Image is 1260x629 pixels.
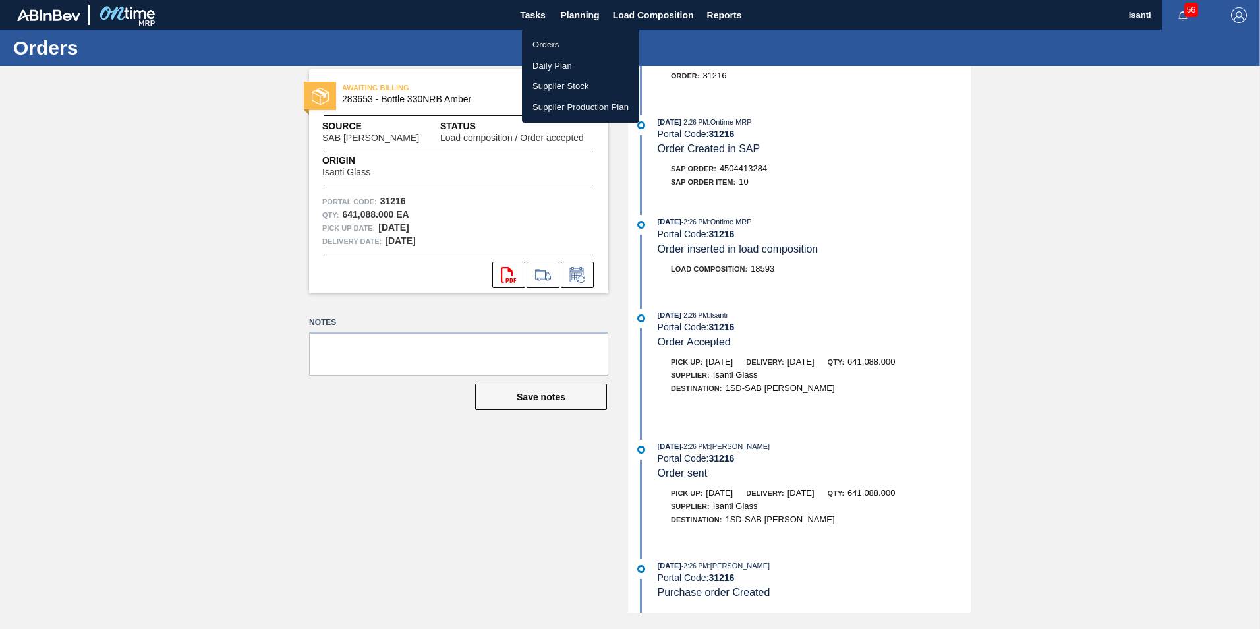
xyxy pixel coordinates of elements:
a: Supplier Stock [522,76,639,97]
a: Orders [522,34,639,55]
a: Daily Plan [522,55,639,76]
a: Supplier Production Plan [522,97,639,118]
